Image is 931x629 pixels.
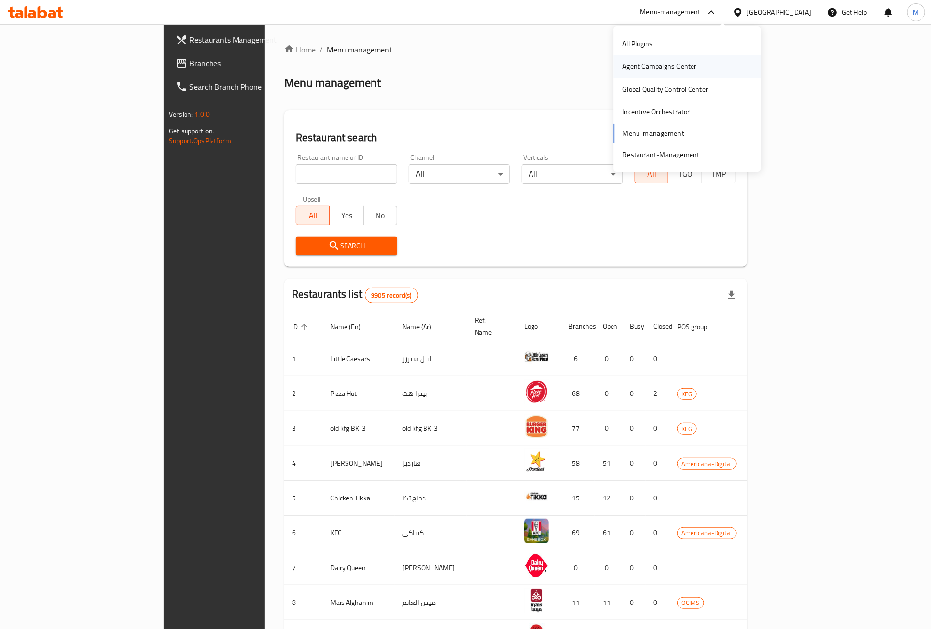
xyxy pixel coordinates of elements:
[524,379,549,404] img: Pizza Hut
[678,597,704,608] span: OCIMS
[168,75,319,99] a: Search Branch Phone
[678,527,736,539] span: Americana-Digital
[622,411,646,446] td: 0
[622,376,646,411] td: 0
[646,585,669,620] td: 0
[560,341,595,376] td: 6
[395,411,467,446] td: old kfg BK-3
[622,341,646,376] td: 0
[668,164,702,183] button: TGO
[395,481,467,516] td: دجاج تكا
[365,291,417,300] span: 9905 record(s)
[623,106,690,117] div: Incentive Orchestrator
[334,209,359,223] span: Yes
[330,321,373,333] span: Name (En)
[622,516,646,550] td: 0
[646,411,669,446] td: 0
[522,164,623,184] div: All
[646,516,669,550] td: 0
[322,376,395,411] td: Pizza Hut
[560,376,595,411] td: 68
[646,341,669,376] td: 0
[322,550,395,585] td: Dairy Queen
[168,52,319,75] a: Branches
[296,206,330,225] button: All
[363,206,397,225] button: No
[640,6,701,18] div: Menu-management
[702,164,736,183] button: TMP
[560,411,595,446] td: 77
[303,196,321,203] label: Upsell
[322,481,395,516] td: Chicken Tikka
[322,585,395,620] td: Mais Alghanim
[475,314,505,338] span: Ref. Name
[395,550,467,585] td: [PERSON_NAME]
[292,287,418,303] h2: Restaurants list
[622,446,646,481] td: 0
[623,38,653,49] div: All Plugins
[329,206,363,225] button: Yes
[395,446,467,481] td: هارديز
[622,550,646,585] td: 0
[524,588,549,613] img: Mais Alghanim
[395,585,467,620] td: ميس الغانم
[595,312,622,341] th: Open
[720,284,744,307] div: Export file
[560,446,595,481] td: 58
[560,516,595,550] td: 69
[595,481,622,516] td: 12
[322,446,395,481] td: [PERSON_NAME]
[524,414,549,439] img: old kfg BK-3
[622,312,646,341] th: Busy
[524,449,549,473] img: Hardee's
[189,57,312,69] span: Branches
[516,312,560,341] th: Logo
[706,167,732,181] span: TMP
[595,411,622,446] td: 0
[395,341,467,376] td: ليتل سيزرز
[402,321,444,333] span: Name (Ar)
[623,61,697,72] div: Agent Campaigns Center
[622,481,646,516] td: 0
[672,167,698,181] span: TGO
[292,321,311,333] span: ID
[524,553,549,578] img: Dairy Queen
[169,134,231,147] a: Support.OpsPlatform
[623,149,700,160] div: Restaurant-Management
[913,7,919,18] span: M
[395,516,467,550] td: كنتاكى
[595,341,622,376] td: 0
[560,585,595,620] td: 11
[319,44,323,55] li: /
[677,321,720,333] span: POS group
[524,484,549,508] img: Chicken Tikka
[365,288,418,303] div: Total records count
[623,84,709,95] div: Global Quality Control Center
[595,446,622,481] td: 51
[296,237,397,255] button: Search
[595,585,622,620] td: 11
[368,209,393,223] span: No
[678,458,736,470] span: Americana-Digital
[747,7,812,18] div: [GEOGRAPHIC_DATA]
[646,481,669,516] td: 0
[284,44,747,55] nav: breadcrumb
[560,550,595,585] td: 0
[646,376,669,411] td: 2
[524,344,549,369] img: Little Caesars
[322,411,395,446] td: old kfg BK-3
[595,516,622,550] td: 61
[409,164,510,184] div: All
[169,108,193,121] span: Version:
[327,44,392,55] span: Menu management
[622,585,646,620] td: 0
[169,125,214,137] span: Get support on:
[322,341,395,376] td: Little Caesars
[296,131,736,145] h2: Restaurant search
[284,75,381,91] h2: Menu management
[639,167,665,181] span: All
[322,516,395,550] td: KFC
[635,164,668,183] button: All
[678,423,696,435] span: KFG
[595,550,622,585] td: 0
